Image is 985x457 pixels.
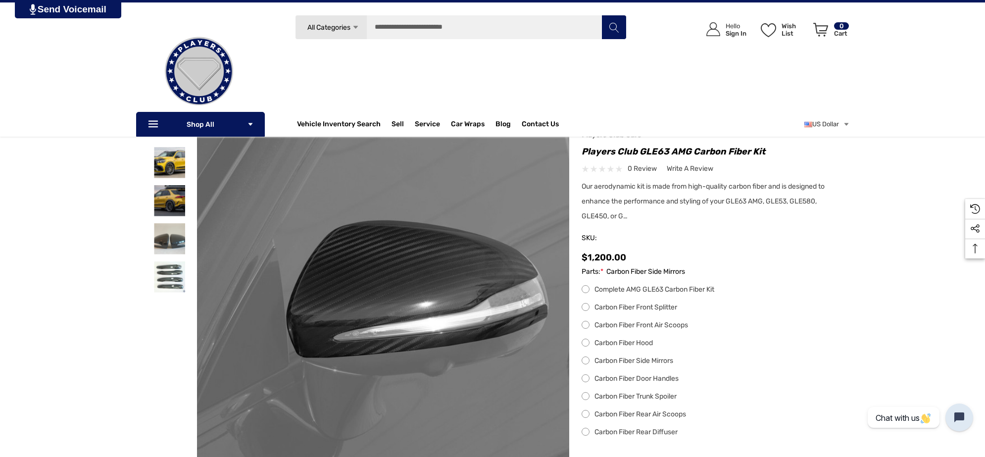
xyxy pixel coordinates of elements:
svg: Icon Arrow Down [247,121,254,128]
svg: Wish List [761,23,776,37]
span: Write a Review [667,164,713,173]
p: Wish List [782,22,808,37]
p: Cart [834,30,849,37]
a: Players Club Cars [582,131,641,139]
label: Carbon Fiber Rear Diffuser [582,426,832,438]
a: Wish List Wish List [756,12,809,47]
label: Carbon Fiber Trunk Spoiler [582,391,832,403]
svg: Review Your Cart [813,23,828,37]
img: GLE63 AMG Carbon Fiber Door Handles [154,261,185,293]
label: Carbon Fiber Front Splitter [582,302,832,313]
a: Sign in [695,12,751,47]
span: Carbon Fiber Side Mirrors [606,266,685,278]
label: Carbon Fiber Side Mirrors [582,355,832,367]
p: Shop All [136,112,265,137]
p: Sign In [726,30,746,37]
span: $1,200.00 [582,252,626,263]
a: USD [804,114,850,134]
svg: Icon User Account [706,22,720,36]
span: Car Wraps [451,120,485,131]
a: Contact Us [522,120,559,131]
img: PjwhLS0gR2VuZXJhdG9yOiBHcmF2aXQuaW8gLS0+PHN2ZyB4bWxucz0iaHR0cDovL3d3dy53My5vcmcvMjAwMC9zdmciIHhtb... [30,4,36,15]
svg: Social Media [970,224,980,234]
a: Blog [495,120,511,131]
a: Car Wraps [451,114,495,134]
a: Service [415,120,440,131]
svg: Icon Line [147,119,162,130]
img: Players Club | Cars For Sale [149,22,248,121]
span: SKU: [582,231,631,245]
img: GLE63 AMG Carbon Fiber Side Mirrors [154,223,185,254]
button: Search [601,15,626,40]
label: Carbon Fiber Hood [582,337,832,349]
a: Vehicle Inventory Search [297,120,381,131]
h1: Players Club GLE63 AMG Carbon Fiber Kit [582,144,832,159]
span: All Categories [307,23,350,32]
a: Sell [392,114,415,134]
label: Carbon Fiber Rear Air Scoops [582,408,832,420]
a: Cart with 0 items [809,12,850,51]
a: All Categories Icon Arrow Down Icon Arrow Up [295,15,367,40]
svg: Icon Arrow Down [352,24,359,31]
img: GLE63 AMG Carbon Fiber Body Kit [154,185,185,216]
span: Sell [392,120,404,131]
label: Complete AMG GLE63 Carbon Fiber Kit [582,284,832,296]
p: 0 [834,22,849,30]
span: Our aerodynamic kit is made from high-quality carbon fiber and is designed to enhance the perform... [582,182,825,220]
svg: Top [965,244,985,254]
p: Hello [726,22,746,30]
svg: Recently Viewed [970,204,980,214]
a: Write a Review [667,162,713,175]
label: Parts: [582,266,832,278]
label: Carbon Fiber Front Air Scoops [582,319,832,331]
img: GLE63 AMG Carbon Fiber Body Kit [154,147,185,178]
label: Carbon Fiber Door Handles [582,373,832,385]
span: 0 review [628,162,657,175]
